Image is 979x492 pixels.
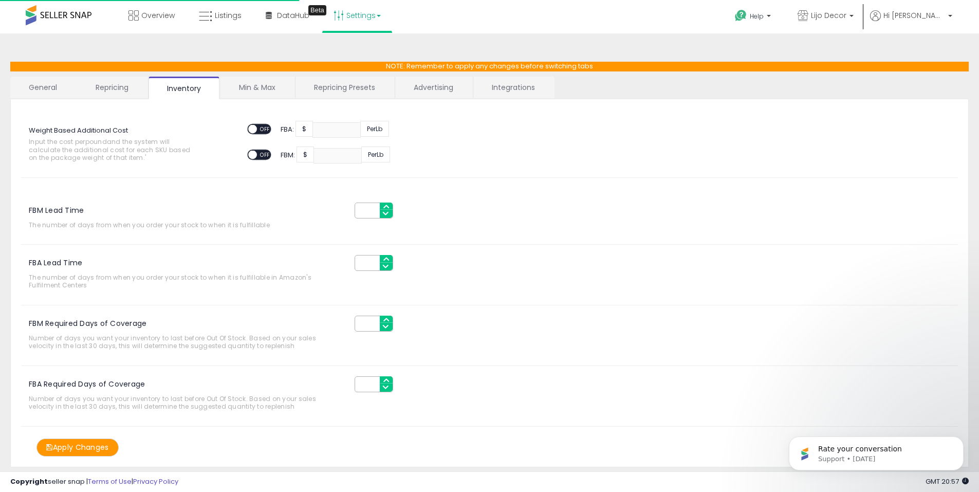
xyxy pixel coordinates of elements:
a: Terms of Use [88,477,132,486]
span: OFF [257,151,273,159]
label: FBM Lead Time [21,203,84,213]
i: Get Help [734,9,747,22]
label: FBA Required Days of Coverage [21,376,145,387]
span: Number of days you want your inventory to last before Out Of Stock. Based on your sales velocity ... [29,334,339,350]
iframe: Intercom notifications message [773,415,979,487]
a: Min & Max [220,77,294,98]
a: General [10,77,76,98]
span: Overview [141,10,175,21]
button: Apply Changes [36,439,119,457]
p: NOTE: Remember to apply any changes before switching tabs [10,62,969,71]
strong: Copyright [10,477,48,486]
span: FBA: [281,124,294,134]
span: FBM: [281,150,295,159]
a: Advertising [395,77,472,98]
div: seller snap | | [10,477,178,487]
span: The number of days from when you order your stock to when it is fulfillable in Amazon's Fulfilmen... [29,274,339,289]
a: Inventory [149,77,219,99]
span: Help [750,12,764,21]
span: $ [295,121,313,137]
a: Integrations [473,77,553,98]
span: OFF [257,125,273,134]
span: Number of days you want your inventory to last before Out Of Stock. Based on your sales velocity ... [29,395,339,411]
span: Lijo Decor [811,10,846,21]
span: Per Lb [360,121,389,137]
span: Listings [215,10,242,21]
span: Hi [PERSON_NAME] [883,10,945,21]
a: Repricing [77,77,147,98]
span: The number of days from when you order your stock to when it is fulfillable [29,221,339,229]
a: Repricing Presets [295,77,394,98]
label: Weight Based Additional Cost [29,122,128,136]
span: Per Lb [361,147,390,162]
div: Tooltip anchor [308,5,326,15]
a: Privacy Policy [133,477,178,486]
a: Hi [PERSON_NAME] [870,10,952,33]
span: Input the cost per pound and the system will calculate the additional cost for each SKU based on ... [29,138,200,161]
a: Help [727,2,781,33]
span: DataHub [277,10,309,21]
span: $ [297,147,314,162]
label: FBM Required Days of Coverage [21,316,146,326]
label: FBA Lead Time [21,255,82,266]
